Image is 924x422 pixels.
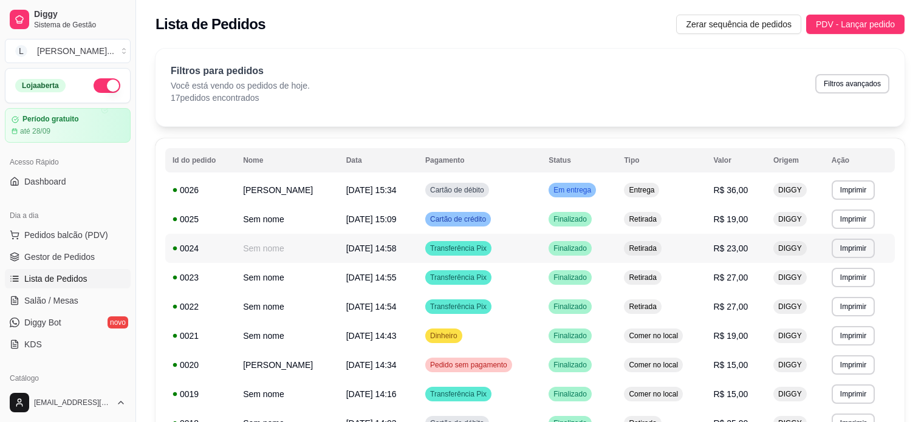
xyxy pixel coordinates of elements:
[428,214,488,224] span: Cartão de crédito
[815,74,889,94] button: Filtros avançados
[428,331,460,341] span: Dinheiro
[24,338,42,350] span: KDS
[24,316,61,328] span: Diggy Bot
[15,45,27,57] span: L
[714,185,748,195] span: R$ 36,00
[346,331,397,341] span: [DATE] 14:43
[816,18,895,31] span: PDV - Lançar pedido
[776,273,804,282] span: DIGGY
[418,148,541,172] th: Pagamento
[626,389,680,399] span: Comer no local
[832,326,875,345] button: Imprimir
[236,205,339,234] td: Sem nome
[551,214,589,224] span: Finalizado
[236,263,339,292] td: Sem nome
[236,148,339,172] th: Nome
[551,185,594,195] span: Em entrega
[22,115,79,124] article: Período gratuito
[776,243,804,253] span: DIGGY
[24,175,66,188] span: Dashboard
[339,148,418,172] th: Data
[346,389,397,399] span: [DATE] 14:16
[832,180,875,200] button: Imprimir
[776,302,804,311] span: DIGGY
[5,39,131,63] button: Select a team
[20,126,50,136] article: até 28/09
[5,247,131,267] a: Gestor de Pedidos
[24,294,78,307] span: Salão / Mesas
[776,389,804,399] span: DIGGY
[173,242,228,254] div: 0024
[236,379,339,409] td: Sem nome
[714,302,748,311] span: R$ 27,00
[714,389,748,399] span: R$ 15,00
[428,302,489,311] span: Transferência Pix
[626,331,680,341] span: Comer no local
[34,398,111,407] span: [EMAIL_ADDRESS][DOMAIN_NAME]
[626,360,680,370] span: Comer no local
[541,148,617,172] th: Status
[766,148,824,172] th: Origem
[428,243,489,253] span: Transferência Pix
[173,184,228,196] div: 0026
[832,297,875,316] button: Imprimir
[173,359,228,371] div: 0020
[24,273,87,285] span: Lista de Pedidos
[626,214,659,224] span: Retirada
[626,243,659,253] span: Retirada
[832,268,875,287] button: Imprimir
[346,243,397,253] span: [DATE] 14:58
[551,389,589,399] span: Finalizado
[346,273,397,282] span: [DATE] 14:55
[171,64,310,78] p: Filtros para pedidos
[714,273,748,282] span: R$ 27,00
[173,388,228,400] div: 0019
[5,388,131,417] button: [EMAIL_ADDRESS][DOMAIN_NAME]
[165,148,236,172] th: Id do pedido
[173,301,228,313] div: 0022
[776,331,804,341] span: DIGGY
[707,148,766,172] th: Valor
[551,331,589,341] span: Finalizado
[236,292,339,321] td: Sem nome
[5,225,131,245] button: Pedidos balcão (PDV)
[428,389,489,399] span: Transferência Pix
[551,273,589,282] span: Finalizado
[714,214,748,224] span: R$ 19,00
[15,79,66,92] div: Loja aberta
[5,313,131,332] a: Diggy Botnovo
[806,15,905,34] button: PDV - Lançar pedido
[173,271,228,284] div: 0023
[626,302,659,311] span: Retirada
[173,213,228,225] div: 0025
[776,185,804,195] span: DIGGY
[173,330,228,342] div: 0021
[714,243,748,253] span: R$ 23,00
[617,148,706,172] th: Tipo
[156,15,265,34] h2: Lista de Pedidos
[346,214,397,224] span: [DATE] 15:09
[5,172,131,191] a: Dashboard
[171,80,310,92] p: Você está vendo os pedidos de hoje.
[5,206,131,225] div: Dia a dia
[714,331,748,341] span: R$ 19,00
[5,335,131,354] a: KDS
[832,384,875,404] button: Imprimir
[236,234,339,263] td: Sem nome
[346,360,397,370] span: [DATE] 14:34
[346,185,397,195] span: [DATE] 15:34
[686,18,792,31] span: Zerar sequência de pedidos
[824,148,895,172] th: Ação
[832,355,875,375] button: Imprimir
[428,273,489,282] span: Transferência Pix
[832,239,875,258] button: Imprimir
[24,251,95,263] span: Gestor de Pedidos
[94,78,120,93] button: Alterar Status
[5,369,131,388] div: Catálogo
[832,209,875,229] button: Imprimir
[24,229,108,241] span: Pedidos balcão (PDV)
[5,269,131,288] a: Lista de Pedidos
[676,15,801,34] button: Zerar sequência de pedidos
[346,302,397,311] span: [DATE] 14:54
[626,185,657,195] span: Entrega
